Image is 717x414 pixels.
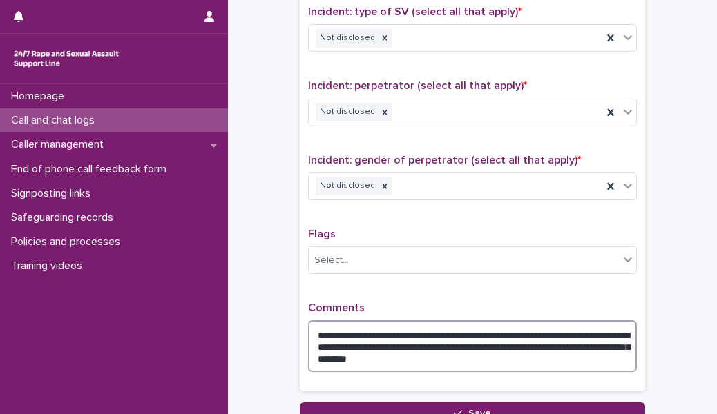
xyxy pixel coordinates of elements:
[6,187,102,200] p: Signposting links
[308,155,581,166] span: Incident: gender of perpetrator (select all that apply)
[308,302,365,313] span: Comments
[316,177,377,195] div: Not disclosed
[11,45,122,72] img: rhQMoQhaT3yELyF149Cw
[6,235,131,248] p: Policies and processes
[314,253,349,268] div: Select...
[308,80,527,91] span: Incident: perpetrator (select all that apply)
[6,114,106,127] p: Call and chat logs
[308,6,522,17] span: Incident: type of SV (select all that apply)
[6,138,115,151] p: Caller management
[6,90,75,103] p: Homepage
[6,211,124,224] p: Safeguarding records
[308,228,336,239] span: Flags
[316,29,377,48] div: Not disclosed
[316,103,377,121] div: Not disclosed
[6,259,93,273] p: Training videos
[6,163,178,176] p: End of phone call feedback form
